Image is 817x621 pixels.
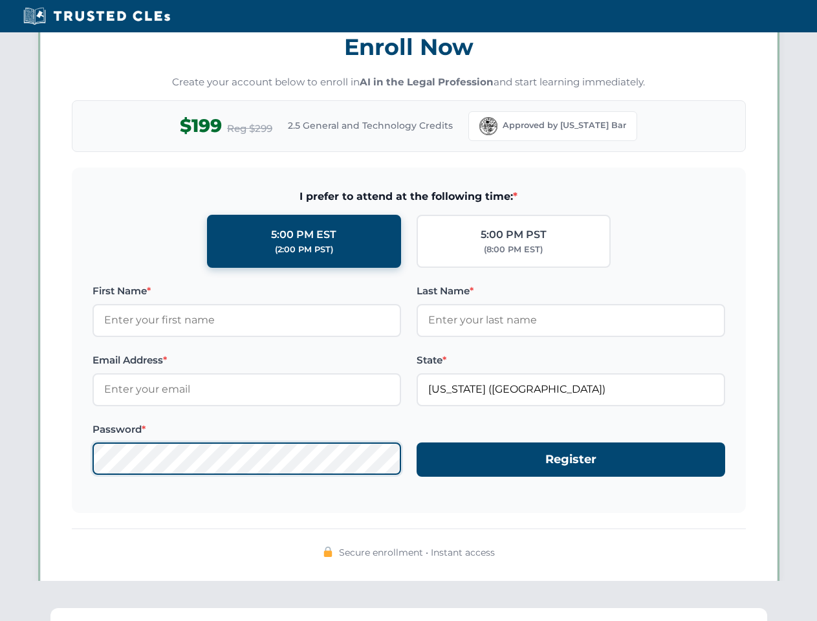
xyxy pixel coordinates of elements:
[417,304,725,336] input: Enter your last name
[19,6,174,26] img: Trusted CLEs
[275,243,333,256] div: (2:00 PM PST)
[180,111,222,140] span: $199
[227,121,272,136] span: Reg $299
[417,373,725,406] input: Florida (FL)
[417,353,725,368] label: State
[72,75,746,90] p: Create your account below to enroll in and start learning immediately.
[93,304,401,336] input: Enter your first name
[417,442,725,477] button: Register
[93,283,401,299] label: First Name
[479,117,497,135] img: Florida Bar
[93,188,725,205] span: I prefer to attend at the following time:
[323,547,333,557] img: 🔒
[481,226,547,243] div: 5:00 PM PST
[360,76,494,88] strong: AI in the Legal Profession
[339,545,495,560] span: Secure enrollment • Instant access
[72,27,746,67] h3: Enroll Now
[93,422,401,437] label: Password
[503,119,626,132] span: Approved by [US_STATE] Bar
[288,118,453,133] span: 2.5 General and Technology Credits
[93,353,401,368] label: Email Address
[93,373,401,406] input: Enter your email
[417,283,725,299] label: Last Name
[271,226,336,243] div: 5:00 PM EST
[484,243,543,256] div: (8:00 PM EST)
